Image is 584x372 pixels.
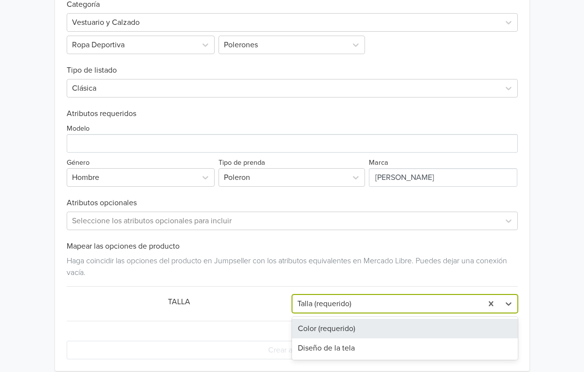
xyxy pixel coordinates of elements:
[67,109,518,118] h6: Atributos requeridos
[219,157,265,168] label: Tipo de prenda
[67,198,518,208] h6: Atributos opcionales
[292,338,518,358] div: Diseño de la tela
[67,242,518,251] h6: Mapear las opciones de producto
[67,251,518,278] div: Haga coincidir las opciones del producto en Jumpseller con los atributos equivalentes en Mercado ...
[67,54,518,75] h6: Tipo de listado
[67,296,292,312] div: TALLA
[67,123,90,134] label: Modelo
[292,319,518,338] div: Color (requerido)
[67,341,518,359] button: Crear anuncio
[369,157,388,168] label: Marca
[67,157,90,168] label: Género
